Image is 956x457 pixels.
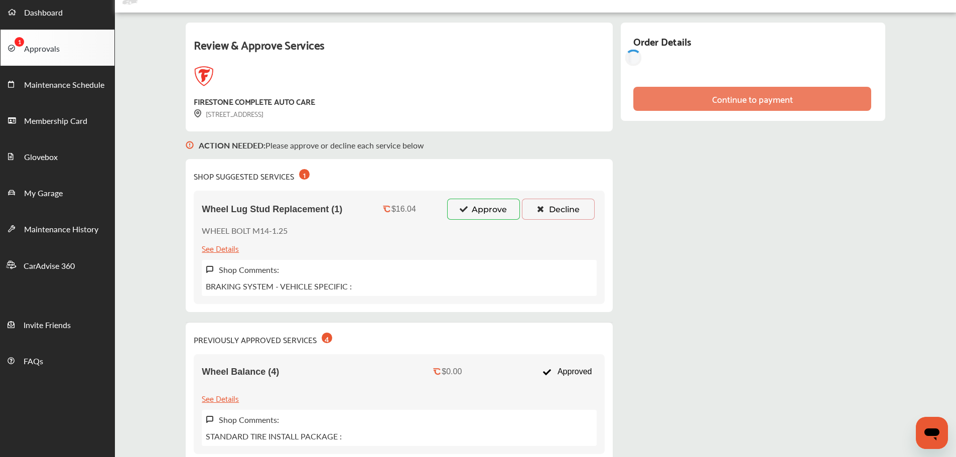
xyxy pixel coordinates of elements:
a: Maintenance History [1,210,114,246]
div: Continue to payment [712,94,793,104]
span: Membership Card [24,115,87,128]
div: Order Details [633,33,691,50]
div: 4 [322,333,332,343]
div: 1 [299,169,310,180]
span: CarAdvise 360 [24,260,75,273]
span: Wheel Lug Stud Replacement (1) [202,204,342,215]
label: Shop Comments: [219,414,279,425]
span: FAQs [24,355,43,368]
span: Maintenance History [24,223,98,236]
label: Shop Comments: [219,264,279,275]
img: svg+xml;base64,PHN2ZyB3aWR0aD0iMTYiIGhlaWdodD0iMTciIHZpZXdCb3g9IjAgMCAxNiAxNyIgZmlsbD0ibm9uZSIgeG... [194,109,202,118]
button: Approve [447,199,520,220]
span: Maintenance Schedule [24,79,104,92]
div: Approved [537,362,597,381]
div: PREVIOUSLY APPROVED SERVICES [194,331,332,346]
p: Please approve or decline each service below [199,139,424,151]
div: $0.00 [442,367,462,376]
span: Dashboard [24,7,63,20]
a: Glovebox [1,138,114,174]
span: Glovebox [24,151,58,164]
div: [STREET_ADDRESS] [194,108,263,119]
img: svg+xml;base64,PHN2ZyB3aWR0aD0iMTYiIGhlaWdodD0iMTciIHZpZXdCb3g9IjAgMCAxNiAxNyIgZmlsbD0ibm9uZSIgeG... [206,265,214,274]
a: Approvals [1,30,114,66]
span: My Garage [24,187,63,200]
p: WHEEL BOLT M14-1.25 [202,225,288,236]
div: See Details [202,241,239,255]
button: Decline [522,199,595,220]
div: Review & Approve Services [194,35,605,66]
a: Membership Card [1,102,114,138]
img: svg+xml;base64,PHN2ZyB3aWR0aD0iMTYiIGhlaWdodD0iMTciIHZpZXdCb3g9IjAgMCAxNiAxNyIgZmlsbD0ibm9uZSIgeG... [186,131,194,159]
div: FIRESTONE COMPLETE AUTO CARE [194,94,315,108]
a: My Garage [1,174,114,210]
p: BRAKING SYSTEM - VEHICLE SPECIFIC : [206,280,352,292]
img: logo-firestone.png [194,66,214,86]
span: Wheel Balance (4) [202,367,279,377]
iframe: Button to launch messaging window [916,417,948,449]
a: Maintenance Schedule [1,66,114,102]
div: SHOP SUGGESTED SERVICES [194,167,310,183]
p: STANDARD TIRE INSTALL PACKAGE : [206,430,342,442]
div: $16.04 [391,205,416,214]
span: Approvals [24,43,60,56]
span: Invite Friends [24,319,71,332]
img: svg+xml;base64,PHN2ZyB3aWR0aD0iMTYiIGhlaWdodD0iMTciIHZpZXdCb3g9IjAgMCAxNiAxNyIgZmlsbD0ibm9uZSIgeG... [206,415,214,424]
div: See Details [202,391,239,405]
b: ACTION NEEDED : [199,139,265,151]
